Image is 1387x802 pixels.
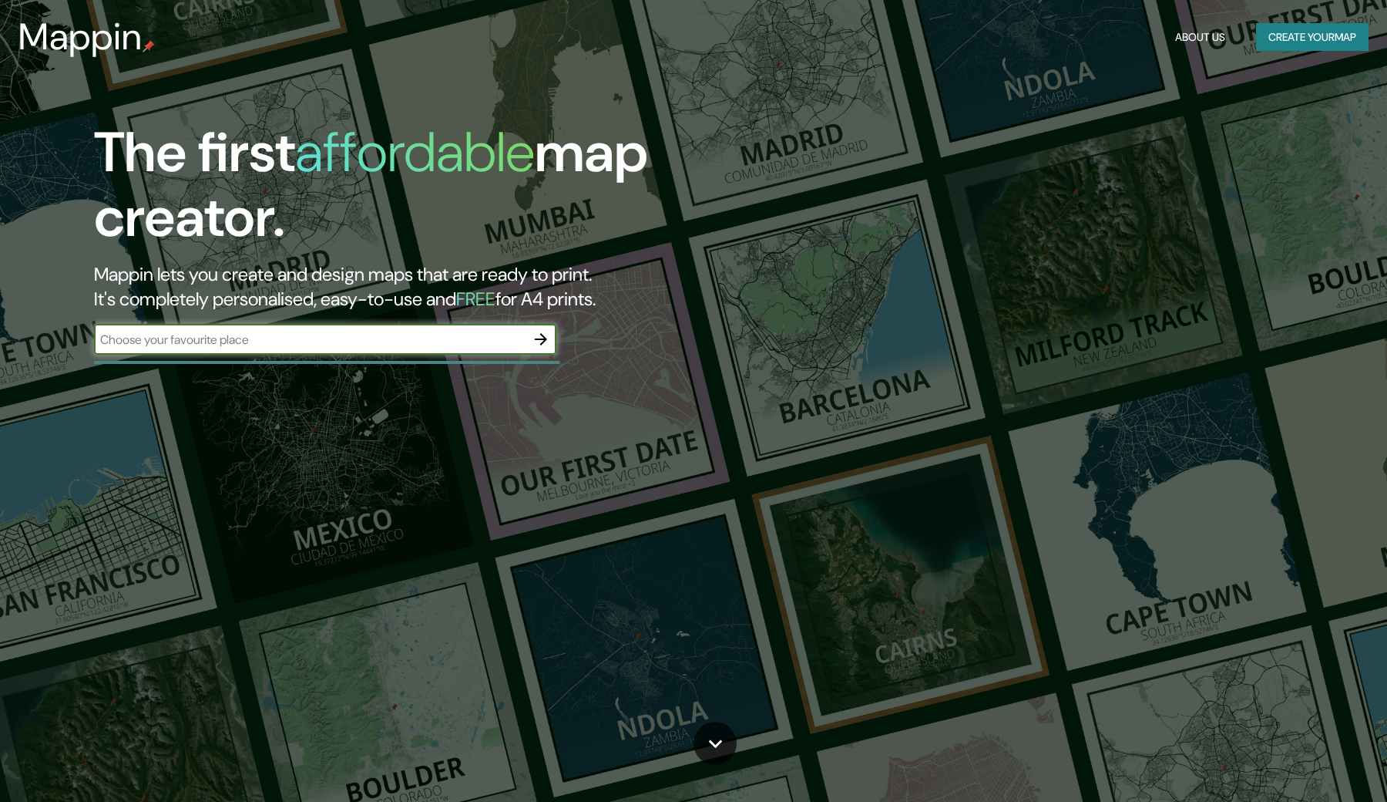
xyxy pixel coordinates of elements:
button: Create yourmap [1256,23,1369,52]
input: Choose your favourite place [94,331,526,349]
button: About Us [1169,23,1231,52]
h1: The first map creator. [94,120,788,262]
img: mappin-pin [143,40,155,52]
h3: Mappin [18,15,143,59]
h5: FREE [456,287,495,311]
h1: affordable [295,116,535,188]
h2: Mappin lets you create and design maps that are ready to print. It's completely personalised, eas... [94,262,788,312]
